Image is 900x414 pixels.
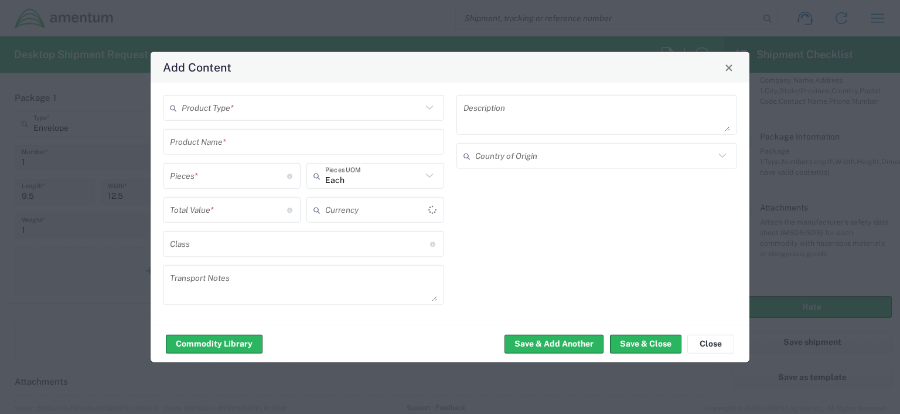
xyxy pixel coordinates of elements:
[610,334,681,353] button: Save & Close
[504,334,604,353] button: Save & Add Another
[687,334,734,353] button: Close
[163,59,231,76] h4: Add Content
[166,334,262,353] button: Commodity Library
[721,59,737,76] button: Close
